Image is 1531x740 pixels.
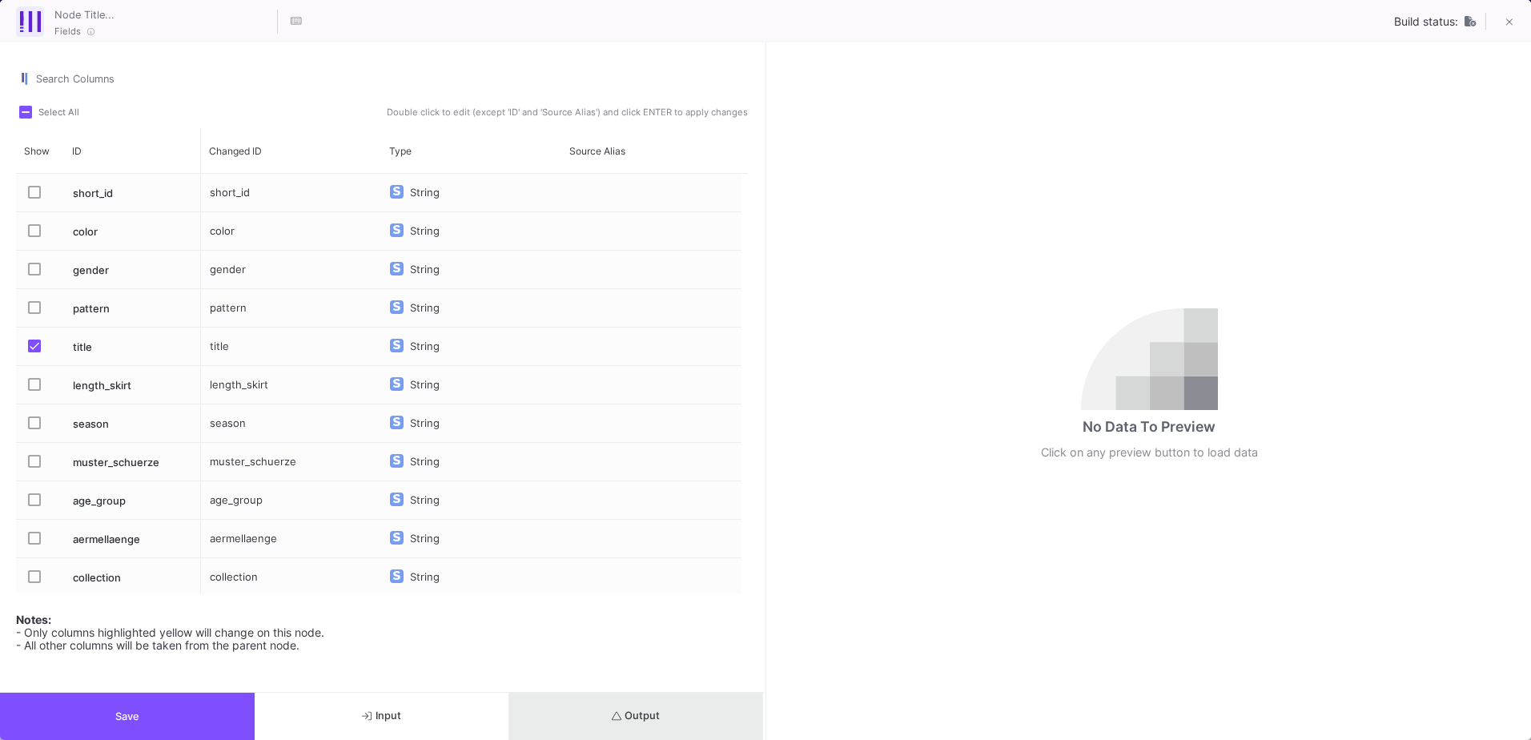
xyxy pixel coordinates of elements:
[410,443,447,481] div: String
[389,145,412,157] span: Type
[410,481,447,520] div: String
[1394,15,1458,28] span: Build status:
[64,443,201,481] div: muster_schuerze
[410,328,447,366] div: String
[201,212,741,251] div: Press SPACE to select this row.
[1081,308,1218,410] img: no-data.svg
[64,404,201,442] div: season
[115,710,139,722] span: Save
[255,693,509,740] button: Input
[569,145,625,157] span: Source Alias
[16,604,748,652] div: - Only columns highlighted yellow will change on this node. - All other columns will be taken fro...
[36,73,748,86] input: Search for Name, Type, etc.
[410,366,447,404] div: String
[201,481,381,519] div: age_group
[64,366,201,404] div: length_skirt
[64,174,201,211] div: short_id
[20,11,41,32] img: fields-ui.svg
[201,520,741,558] div: Press SPACE to select this row.
[50,3,275,24] input: Node Title...
[16,404,201,443] div: Press SPACE to select this row.
[410,289,447,328] div: String
[64,289,201,327] div: pattern
[201,212,381,250] div: color
[64,328,201,365] div: title
[410,520,447,558] div: String
[201,174,741,212] div: Press SPACE to select this row.
[201,404,741,443] div: Press SPACE to select this row.
[201,558,741,597] div: Press SPACE to select this row.
[201,328,741,366] div: Press SPACE to select this row.
[410,174,447,212] div: String
[16,251,201,289] div: Press SPACE to select this row.
[64,212,201,250] div: color
[1083,416,1216,437] div: No Data To Preview
[64,481,201,519] div: age_group
[16,443,201,481] div: Press SPACE to select this row.
[38,107,79,118] span: Select All
[16,520,201,558] div: Press SPACE to select this row.
[16,289,201,328] div: Press SPACE to select this row.
[16,558,201,597] div: Press SPACE to select this row.
[410,558,447,597] div: String
[1465,15,1477,27] img: UNTOUCHED
[201,366,381,404] div: length_skirt
[410,251,447,289] div: String
[410,212,447,251] div: String
[201,251,381,288] div: gender
[201,289,741,328] div: Press SPACE to select this row.
[64,520,201,557] div: aermellaenge
[16,212,201,251] div: Press SPACE to select this row.
[201,520,381,557] div: aermellaenge
[24,145,50,157] span: Show
[16,174,201,212] div: Press SPACE to select this row.
[201,481,741,520] div: Press SPACE to select this row.
[612,710,661,722] span: Output
[16,328,201,366] div: Press SPACE to select this row.
[384,106,748,119] span: Double click to edit (except 'ID' and 'Source Alias') and click ENTER to apply changes
[201,328,381,365] div: title
[209,145,262,157] span: Changed ID
[16,366,201,404] div: Press SPACE to select this row.
[201,289,381,327] div: pattern
[201,558,381,596] div: collection
[64,251,201,288] div: gender
[1041,444,1258,461] div: Click on any preview button to load data
[201,174,381,211] div: short_id
[54,25,81,38] span: Fields
[362,710,401,722] span: Input
[72,145,82,157] span: ID
[16,613,51,626] b: Notes:
[201,443,381,481] div: muster_schuerze
[64,558,201,596] div: collection
[16,481,201,520] div: Press SPACE to select this row.
[201,366,741,404] div: Press SPACE to select this row.
[280,6,312,38] button: Hotkeys List
[509,693,764,740] button: Output
[410,404,447,443] div: String
[201,251,741,289] div: Press SPACE to select this row.
[201,404,381,442] div: season
[201,443,741,481] div: Press SPACE to select this row.
[16,73,32,86] img: columns.svg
